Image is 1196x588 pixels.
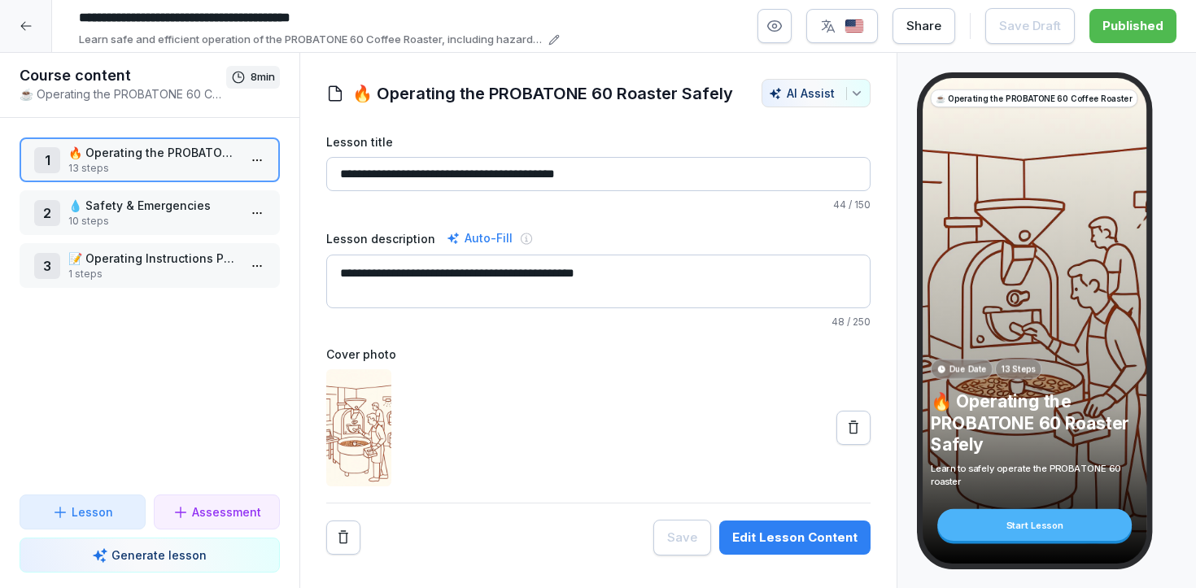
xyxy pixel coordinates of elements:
label: Lesson title [326,133,871,150]
button: Generate lesson [20,538,280,573]
p: Assessment [192,503,261,520]
p: Learn to safely operate the PROBATONE 60 roaster [930,462,1138,487]
div: 3📝 Operating Instructions Probatone 601 steps [20,243,280,288]
div: 2 [34,200,60,226]
p: 8 min [251,69,275,85]
p: 📝 Operating Instructions Probatone 60 [68,250,238,267]
button: Published [1089,9,1176,43]
div: Start Lesson [937,509,1132,541]
p: 💧 Safety & Emergencies [68,197,238,214]
div: 3 [34,253,60,279]
p: 🔥 Operating the PROBATONE 60 Roaster Safely [68,144,238,161]
p: Due Date [949,363,986,375]
div: 1 [34,147,60,173]
p: / 250 [326,315,871,329]
p: 10 steps [68,214,238,229]
div: Published [1102,17,1163,35]
h1: 🔥 Operating the PROBATONE 60 Roaster Safely [352,81,733,106]
div: Edit Lesson Content [732,529,858,547]
button: AI Assist [762,79,871,107]
button: Edit Lesson Content [719,520,871,555]
div: Save [667,529,697,547]
p: 13 Steps [1001,363,1035,375]
button: Share [893,8,955,44]
p: 1 steps [68,267,238,281]
div: AI Assist [769,86,863,100]
img: us.svg [845,19,864,34]
div: 2💧 Safety & Emergencies10 steps [20,190,280,235]
button: Lesson [20,494,146,529]
button: Save Draft [985,8,1075,44]
p: Generate lesson [111,547,207,564]
label: Lesson description [326,230,435,247]
img: rs02o6l7jx6yofarkjd3ik7z.png [326,369,391,486]
p: ☕ Operating the PROBATONE 60 Coffee Roaster [20,85,226,102]
p: Learn safe and efficient operation of the PROBATONE 60 Coffee Roaster, including hazard preventio... [79,32,543,48]
p: ☕ Operating the PROBATONE 60 Coffee Roaster [936,93,1133,105]
button: Save [653,520,711,555]
p: 🔥 Operating the PROBATONE 60 Roaster Safely [930,390,1138,455]
p: Lesson [72,503,113,520]
div: Share [906,17,941,35]
p: / 150 [326,198,871,212]
h1: Course content [20,66,226,85]
span: 44 [833,198,846,211]
button: Assessment [154,494,280,529]
div: Auto-Fill [443,229,516,248]
label: Cover photo [326,346,871,363]
div: Save Draft [999,17,1061,35]
button: Remove [326,520,360,555]
span: 48 [832,316,845,328]
div: 1🔥 Operating the PROBATONE 60 Roaster Safely13 steps [20,137,280,182]
p: 13 steps [68,161,238,176]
